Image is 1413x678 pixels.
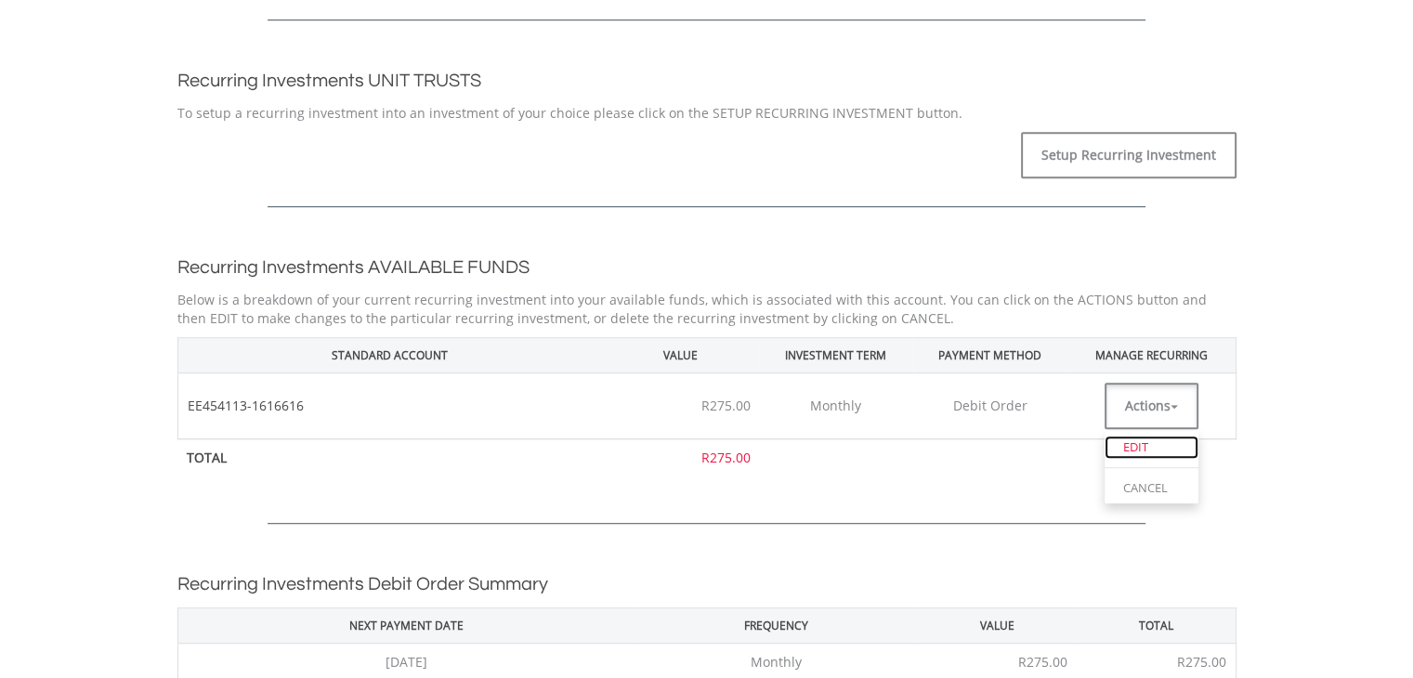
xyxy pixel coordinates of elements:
[759,338,912,373] th: INVESTMENT TERM
[177,439,236,476] th: TOTAL
[635,608,918,644] th: FREQUENCY
[177,254,1236,281] h2: Recurring Investments AVAILABLE FUNDS
[1067,338,1236,373] th: MANAGE RECURRING
[177,104,1236,123] p: To setup a recurring investment into an investment of your choice please click on the SETUP RECUR...
[759,373,912,439] td: Monthly
[1177,653,1226,671] span: R275.00
[177,338,601,373] th: STANDARD ACCOUNT
[918,608,1077,644] th: VALUE
[177,67,1236,95] h2: Recurring Investments UNIT TRUSTS
[177,291,1236,328] p: Below is a breakdown of your current recurring investment into your available funds, which is ass...
[1021,132,1236,178] a: Setup Recurring Investment
[912,373,1067,439] td: Debit Order
[177,608,635,644] th: NEXT PAYMENT DATE
[912,338,1067,373] th: PAYMENT METHOD
[188,397,304,415] span: EE454113-1616616
[1077,608,1236,644] th: TOTAL
[700,397,750,414] span: R275.00
[1105,476,1198,500] a: CANCEL
[700,449,750,466] span: R275.00
[1018,653,1067,671] span: R275.00
[177,570,1236,598] h2: Recurring Investments Debit Order Summary
[1105,383,1198,429] button: Actions
[601,338,760,373] th: VALUE
[1105,436,1198,459] a: EDIT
